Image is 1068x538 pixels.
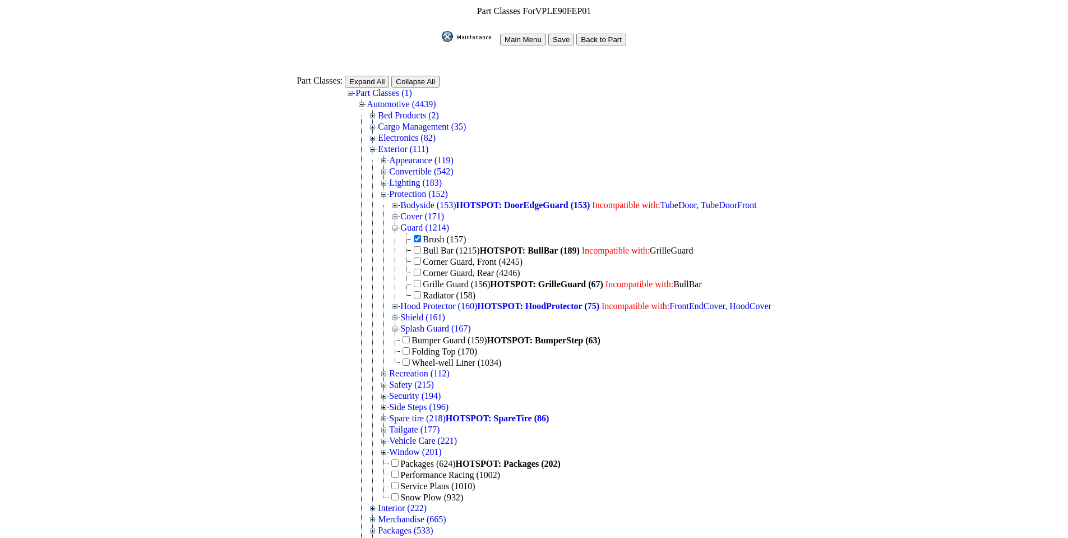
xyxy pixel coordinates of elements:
img: Expand Vehicle Care (221) [378,435,389,447]
img: Collapse Exterior (111) [367,144,378,155]
a: Bed Products (2) [378,111,438,120]
img: Expand Splash Guard (167) [390,323,400,334]
font: Incompatible with: [605,279,673,289]
b: HOTSPOT: SpareTire (86) [446,413,549,423]
img: maint.gif [442,31,498,42]
input: Back to Part [576,34,626,45]
a: Shield (161) [400,312,445,322]
img: Expand Tailgate (177) [378,424,389,435]
img: Expand Shield (161) [390,312,400,323]
b: HOTSPOT: DoorEdgeGuard (153) [456,200,590,210]
a: Appearance (119) [389,155,453,165]
img: Expand Convertible (542) [378,166,389,177]
span: Brush (157) [423,234,466,244]
img: Expand Spare tire (218) <b>HOTSPOT: SpareTire (86)</b> [378,413,389,424]
a: Splash Guard (167) [400,324,470,333]
: Bodyside (153)HOTSPOT: DoorEdgeGuard (153) Incompatible with:TubeDoor, TubeDoorFront [400,200,756,210]
span: Bull Bar (1215) GrilleGuard [423,246,693,255]
img: Expand Lighting (183) [378,177,389,188]
img: Expand Hood Protector (160) <b>HOTSPOT: HoodProtector (75)</b> <font color="red">Incompatible wit... [390,301,400,312]
img: Expand Cargo Management (35) [367,121,378,132]
b: HOTSPOT: HoodProtector (75) [477,301,599,311]
span: VPLE90FEP01 [535,6,591,16]
img: Expand Security (194) [378,390,389,402]
input: Expand All [345,76,389,88]
span: Folding Top (170) [412,347,477,356]
img: Expand Recreation (112) [378,368,389,379]
a: Automotive (4439) [367,99,436,109]
span: Grille Guard (156) BullBar [423,279,701,289]
img: Expand Safety (215) [378,379,389,390]
input: Collapse All [391,76,440,88]
span: Radiator (158) [423,291,475,300]
img: Collapse Automotive (4439) [356,99,367,110]
font: Incompatible with: [602,301,669,311]
img: Expand Interior (222) [367,503,378,514]
img: Collapse Part Classes (1) [345,88,355,99]
font: Incompatible with: [592,200,660,210]
: Hood Protector (160)HOTSPOT: HoodProtector (75) Incompatible with:FrontEndCover, HoodCover [400,301,771,311]
span: Packages (624) [400,459,560,468]
b: HOTSPOT: BullBar (189) [480,246,580,255]
b: HOTSPOT: BumperStep (63) [487,335,600,345]
a: Convertible (542) [389,167,453,176]
a: Cargo Management (35) [378,122,466,131]
img: Expand Appearance (119) [378,155,389,166]
a: Tailgate (177) [389,425,440,434]
img: Expand Side Steps (196) [378,402,389,413]
a: Vehicle Care (221) [389,436,457,445]
a: Exterior (111) [378,144,428,154]
b: HOTSPOT: GrilleGuard (67) [490,279,603,289]
font: Incompatible with: [582,246,650,255]
b: HOTSPOT: Packages (202) [456,459,561,468]
a: Guard (1214) [400,223,449,232]
img: Expand Merchandise (665) [367,514,378,525]
img: Expand Cover (171) [390,211,400,222]
a: Part Classes (1) [355,88,412,98]
a: Window (201) [389,447,441,457]
img: Expand Window (201) [378,447,389,458]
a: Packages (533) [378,526,433,535]
a: Spare tire (218)HOTSPOT: SpareTire (86) [389,413,549,423]
a: Recreation (112) [389,369,449,378]
a: Electronics (82) [378,133,436,142]
a: Security (194) [389,391,441,401]
input: Main Menu [500,34,546,45]
img: Expand Packages (533) [367,525,378,536]
input: Save [548,34,574,45]
a: Side Steps (196) [389,402,449,412]
td: Part Classes For [296,6,772,17]
a: Merchandise (665) [378,514,446,524]
span: Snow Plow (932) [400,493,463,502]
a: Cover (171) [400,211,444,221]
a: Safety (215) [389,380,434,389]
span: Wheel-well Liner (1034) [412,358,501,367]
a: Interior (222) [378,503,427,513]
span: Corner Guard, Front (4245) [423,257,523,266]
img: Expand Electronics (82) [367,132,378,144]
span: Performance Racing (1002) [400,470,500,480]
img: Expand Bed Products (2) [367,110,378,121]
span: Service Plans (1010) [400,481,475,491]
a: Protection (152) [389,189,447,199]
span: Bumper Guard (159) [412,335,600,345]
img: Collapse Protection (152) [378,188,389,200]
span: Corner Guard, Rear (4246) [423,268,520,278]
a: Lighting (183) [389,178,442,187]
img: Expand Bodyside (153) <b>HOTSPOT: DoorEdgeGuard (153)</b> <font color="red">Incompatible with:</f... [390,200,400,211]
img: Collapse Guard (1214) [390,222,400,233]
